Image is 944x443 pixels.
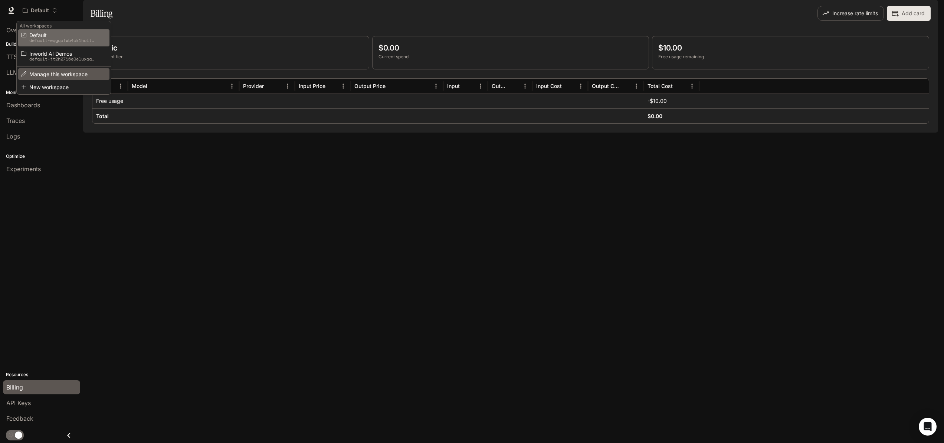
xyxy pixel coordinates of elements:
span: Default [29,32,96,38]
p: default-jt2h2716e0eluxgggyivgq [29,56,96,62]
li: Edit workspace [18,68,109,80]
span: Inworld AI Demos [29,51,96,56]
span: New workspace [29,84,96,90]
li: New workspace [18,81,109,93]
span: Manage this workspace [29,71,96,77]
p: default-eqgupfwb4ck1hoitzcwulq [29,38,96,43]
